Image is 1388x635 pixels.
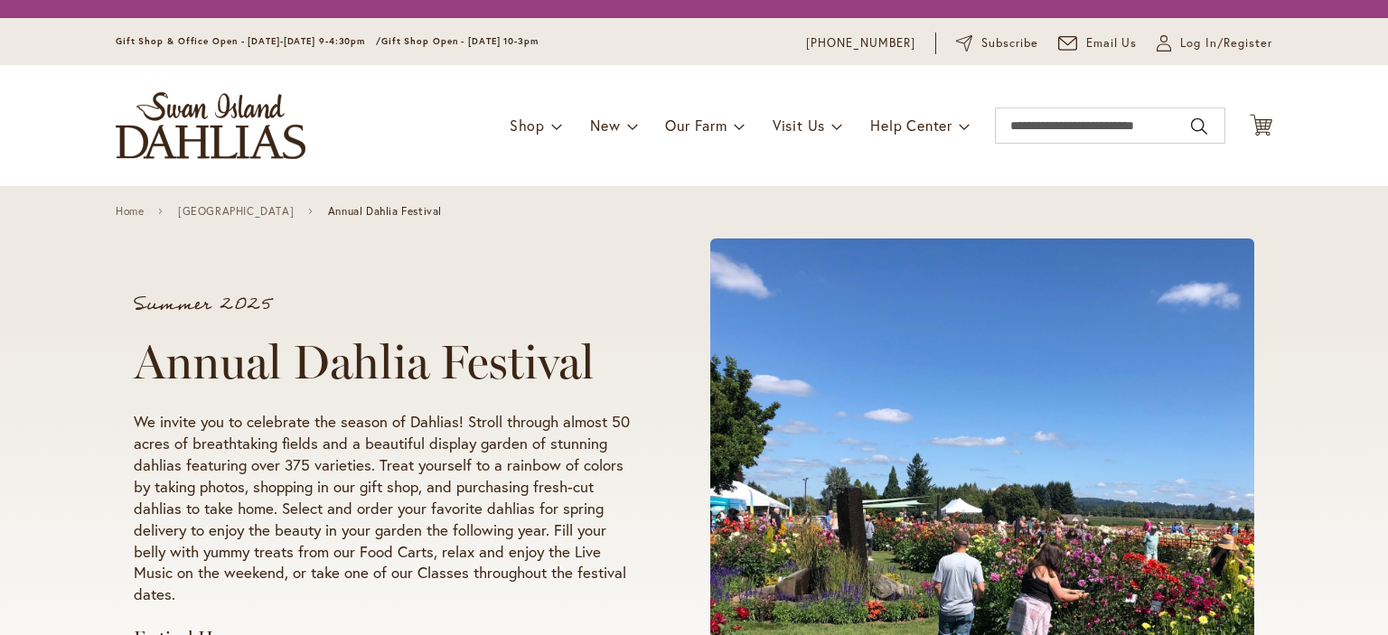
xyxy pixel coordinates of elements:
[773,116,825,135] span: Visit Us
[510,116,545,135] span: Shop
[134,411,642,606] p: We invite you to celebrate the season of Dahlias! Stroll through almost 50 acres of breathtaking ...
[956,34,1038,52] a: Subscribe
[116,35,381,47] span: Gift Shop & Office Open - [DATE]-[DATE] 9-4:30pm /
[178,205,294,218] a: [GEOGRAPHIC_DATA]
[328,205,442,218] span: Annual Dahlia Festival
[381,35,539,47] span: Gift Shop Open - [DATE] 10-3pm
[590,116,620,135] span: New
[981,34,1038,52] span: Subscribe
[116,205,144,218] a: Home
[1180,34,1272,52] span: Log In/Register
[1086,34,1138,52] span: Email Us
[1058,34,1138,52] a: Email Us
[1191,112,1207,141] button: Search
[1157,34,1272,52] a: Log In/Register
[806,34,915,52] a: [PHONE_NUMBER]
[134,335,642,389] h1: Annual Dahlia Festival
[134,295,642,313] p: Summer 2025
[870,116,952,135] span: Help Center
[665,116,727,135] span: Our Farm
[116,92,305,159] a: store logo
